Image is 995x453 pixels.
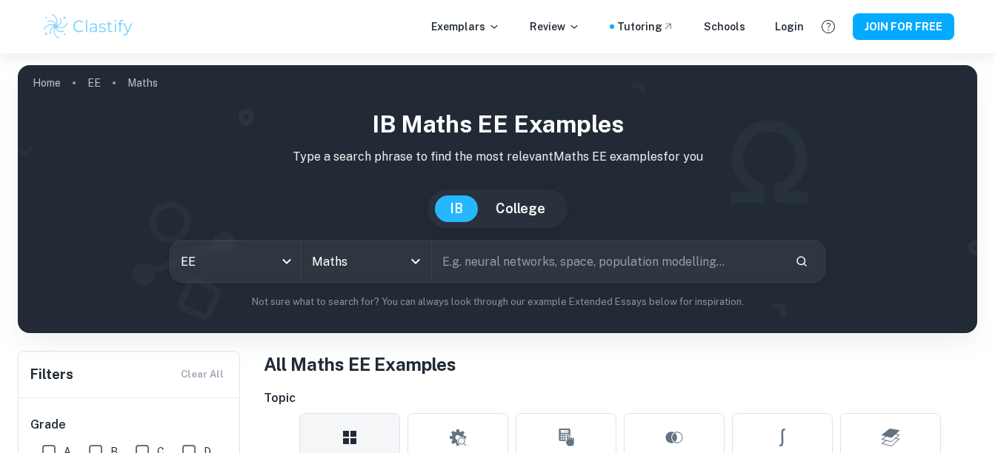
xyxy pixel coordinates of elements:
[405,251,426,272] button: Open
[30,364,73,385] h6: Filters
[30,416,229,434] h6: Grade
[432,241,782,282] input: E.g. neural networks, space, population modelling...
[704,19,745,35] a: Schools
[530,19,580,35] p: Review
[30,107,965,142] h1: IB Maths EE examples
[853,13,954,40] button: JOIN FOR FREE
[775,19,804,35] a: Login
[87,73,101,93] a: EE
[30,295,965,309] p: Not sure what to search for? You can always look through our example Extended Essays below for in...
[617,19,674,35] a: Tutoring
[816,14,841,39] button: Help and Feedback
[789,249,814,274] button: Search
[30,148,965,166] p: Type a search phrase to find the most relevant Maths EE examples for you
[435,195,478,222] button: IB
[481,195,560,222] button: College
[431,19,500,35] p: Exemplars
[264,351,977,377] h1: All Maths EE Examples
[170,241,300,282] div: EE
[18,65,977,333] img: profile cover
[41,12,136,41] img: Clastify logo
[264,389,977,407] h6: Topic
[127,75,158,91] p: Maths
[33,73,61,93] a: Home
